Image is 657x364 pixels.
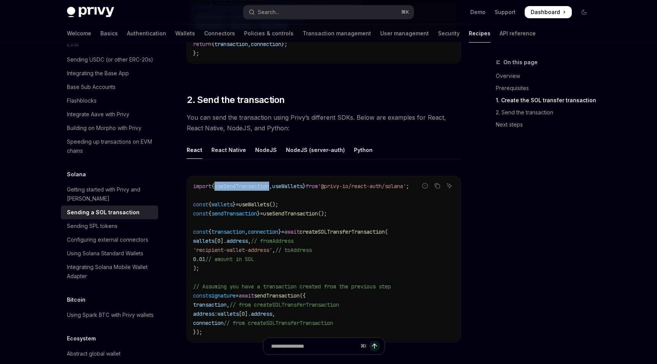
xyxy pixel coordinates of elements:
span: ]. [221,237,227,244]
a: Sending USDC (or other ERC-20s) [61,53,158,66]
span: ⌘ K [401,9,409,15]
span: (); [318,210,327,217]
span: // from createSOLTransferTransaction [230,301,339,308]
span: } [278,228,281,235]
a: Integrating the Base App [61,66,158,80]
button: Ask AI [444,181,454,191]
a: Base Sub Accounts [61,80,158,94]
a: Overview [496,70,596,82]
span: , [272,310,275,317]
span: [ [239,310,242,317]
div: Base Sub Accounts [67,82,116,92]
span: 0.01 [193,256,205,263]
a: Welcome [67,24,91,43]
a: Abstract global wallet [61,347,158,361]
span: 0 [217,237,221,244]
span: from [306,183,318,190]
span: }); [193,329,202,336]
a: Speeding up transactions on EVM chains [61,135,158,158]
a: Transaction management [303,24,371,43]
button: Toggle dark mode [578,6,590,18]
span: { [211,41,214,47]
span: = [236,292,239,299]
span: connection [251,41,281,47]
span: = [236,201,239,208]
div: Speeding up transactions on EVM chains [67,137,154,155]
div: React Native [211,141,246,159]
h5: Solana [67,170,86,179]
span: = [281,228,284,235]
a: Basics [100,24,118,43]
span: const [193,210,208,217]
button: Copy the contents from the code block [432,181,442,191]
a: Configuring external connectors [61,233,158,247]
span: // toAddress [275,247,312,253]
span: = [260,210,263,217]
span: ; [406,183,409,190]
div: Using Solana Standard Wallets [67,249,143,258]
span: connection [248,228,278,235]
a: Integrate Aave with Privy [61,108,158,121]
span: ({ [300,292,306,299]
a: Wallets [175,24,195,43]
span: { [211,183,214,190]
span: , [272,247,275,253]
span: wallets [193,237,214,244]
span: , [269,183,272,190]
div: NodeJS (server-auth) [286,141,345,159]
a: API reference [500,24,536,43]
span: address [227,237,248,244]
span: useSendTransaction [263,210,318,217]
a: Using Solana Standard Wallets [61,247,158,260]
div: Getting started with Privy and [PERSON_NAME] [67,185,154,203]
a: Authentication [127,24,166,43]
a: Security [438,24,460,43]
span: 0 [242,310,245,317]
div: Integrating the Base App [67,69,129,78]
span: { [208,210,211,217]
span: , [248,237,251,244]
div: Configuring external connectors [67,235,148,244]
a: Policies & controls [244,24,294,43]
span: const [193,228,208,235]
div: Search... [258,8,279,17]
span: { [208,201,211,208]
a: Integrating Solana Mobile Wallet Adapter [61,260,158,283]
span: connection [193,320,224,326]
span: sendTransaction [254,292,300,299]
a: Flashblocks [61,94,158,108]
span: , [248,41,251,47]
div: Sending USDC (or other ERC-20s) [67,55,153,64]
a: Getting started with Privy and [PERSON_NAME] [61,183,158,206]
span: return [193,41,211,47]
span: await [239,292,254,299]
span: // fromAddress [251,237,294,244]
a: Sending SPL tokens [61,219,158,233]
span: transaction [193,301,227,308]
span: } [303,183,306,190]
span: Dashboard [531,8,560,16]
div: Building on Morpho with Privy [67,123,141,133]
a: Support [495,8,516,16]
span: transaction [214,41,248,47]
div: Sending SPL tokens [67,222,117,231]
div: Using Spark BTC with Privy wallets [67,310,154,320]
span: }; [281,41,287,47]
span: ( [385,228,388,235]
button: Send message [369,341,380,351]
span: useWallets [239,201,269,208]
span: On this page [503,58,538,67]
img: dark logo [67,7,114,17]
span: , [227,301,230,308]
a: Using Spark BTC with Privy wallets [61,308,158,322]
a: Prerequisites [496,82,596,94]
a: 1. Create the SOL transfer transaction [496,94,596,106]
a: User management [380,24,429,43]
a: Sending a SOL transaction [61,206,158,219]
input: Ask a question... [271,338,357,355]
span: useWallets [272,183,303,190]
span: { [208,228,211,235]
div: Abstract global wallet [67,349,121,358]
a: Building on Morpho with Privy [61,121,158,135]
span: } [257,210,260,217]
